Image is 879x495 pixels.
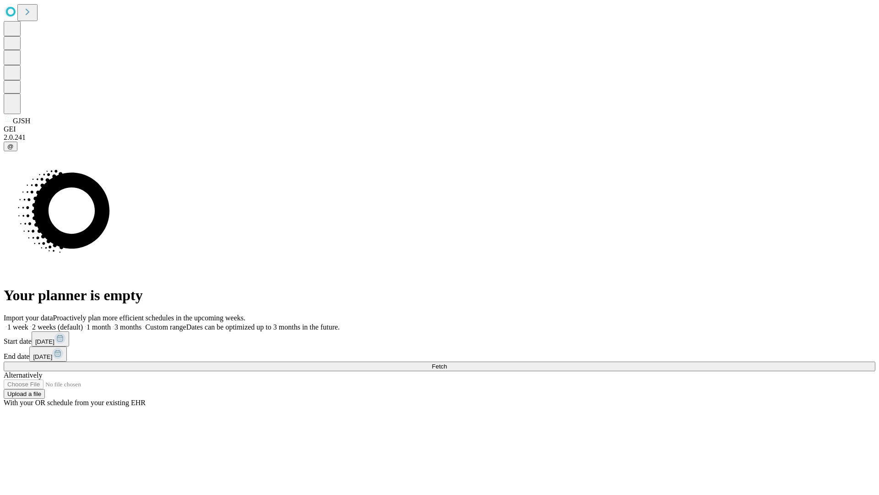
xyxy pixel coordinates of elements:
span: Proactively plan more efficient schedules in the upcoming weeks. [53,314,245,322]
div: End date [4,346,875,362]
span: 3 months [114,323,141,331]
span: Fetch [432,363,447,370]
button: @ [4,142,17,151]
div: Start date [4,331,875,346]
span: Import your data [4,314,53,322]
button: Upload a file [4,389,45,399]
span: Custom range [145,323,186,331]
span: 2 weeks (default) [32,323,83,331]
span: Dates can be optimized up to 3 months in the future. [186,323,340,331]
span: [DATE] [35,338,54,345]
span: With your OR schedule from your existing EHR [4,399,146,407]
button: Fetch [4,362,875,371]
span: GJSH [13,117,30,125]
h1: Your planner is empty [4,287,875,304]
button: [DATE] [29,346,67,362]
div: GEI [4,125,875,133]
button: [DATE] [32,331,69,346]
span: Alternatively [4,371,42,379]
span: @ [7,143,14,150]
span: 1 month [87,323,111,331]
span: 1 week [7,323,28,331]
span: [DATE] [33,353,52,360]
div: 2.0.241 [4,133,875,142]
